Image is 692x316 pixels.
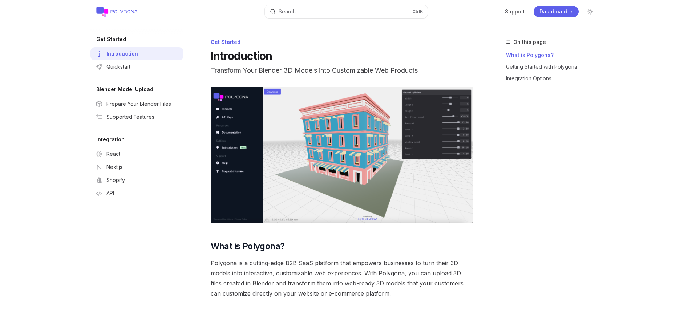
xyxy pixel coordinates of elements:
[106,150,120,158] div: React
[106,189,114,198] div: API
[106,176,125,185] div: Shopify
[584,6,596,17] button: Toggle dark mode
[106,49,138,58] div: Introduction
[90,97,183,110] a: Prepare Your Blender Files
[211,258,473,299] span: Polygona is a cutting-edge B2B SaaS platform that empowers businesses to turn their 3D models int...
[90,147,183,161] a: React
[506,61,602,73] a: Getting Started with Polygona
[534,6,579,17] a: Dashboard
[106,100,171,108] div: Prepare Your Blender Files
[211,240,285,252] span: What is Polygona?
[513,38,546,46] span: On this page
[96,85,153,94] h5: Blender Model Upload
[106,113,154,121] div: Supported Features
[90,161,183,174] a: Next.js
[506,73,602,84] a: Integration Options
[90,187,183,200] a: API
[412,9,423,15] span: Ctrl K
[539,8,567,15] span: Dashboard
[90,174,183,187] a: Shopify
[96,35,126,44] h5: Get Started
[90,60,183,73] a: Quickstart
[96,7,138,17] img: light logo
[279,7,299,16] div: Search...
[106,62,130,71] div: Quickstart
[106,163,122,171] div: Next.js
[211,65,473,76] p: Transform Your Blender 3D Models into Customizable Web Products
[506,49,602,61] a: What is Polygona?
[90,47,183,60] a: Introduction
[211,87,473,223] img: Polygona Hero
[90,110,183,123] a: Supported Features
[96,135,125,144] h5: Integration
[505,8,525,15] a: Support
[211,39,473,46] div: Get Started
[265,5,428,18] button: Search...CtrlK
[211,49,272,62] h1: Introduction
